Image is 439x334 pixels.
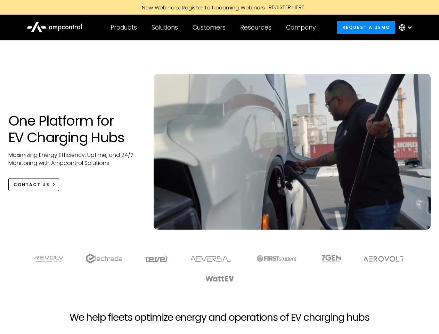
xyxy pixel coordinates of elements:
[135,4,269,11] div: New Webinars: Register to Upcoming Webinars
[152,24,178,31] div: Solutions
[337,21,395,34] a: Request a demo
[111,24,137,31] div: Products
[8,112,140,146] h1: One Platform for EV Charging Hubs
[86,254,122,263] img: electrada logo
[70,312,369,324] h2: We help fleets optimize energy and operations of EV charging hubs
[205,276,234,281] img: WattEV logo
[240,24,271,31] div: Resources
[269,3,304,11] div: REGISTER HERE
[8,151,140,167] p: Maximizing Energy Efficiency, Uptime, and 24/7 Monitoring with Ampcontrol Solutions
[286,24,316,31] div: Company
[193,24,226,31] div: Customers
[363,256,405,262] img: Aerovolt Logo
[63,3,376,11] a: New Webinars: Register to Upcoming WebinarsREGISTER HERE
[14,182,50,188] div: CONTACT US
[8,178,59,191] a: CONTACT US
